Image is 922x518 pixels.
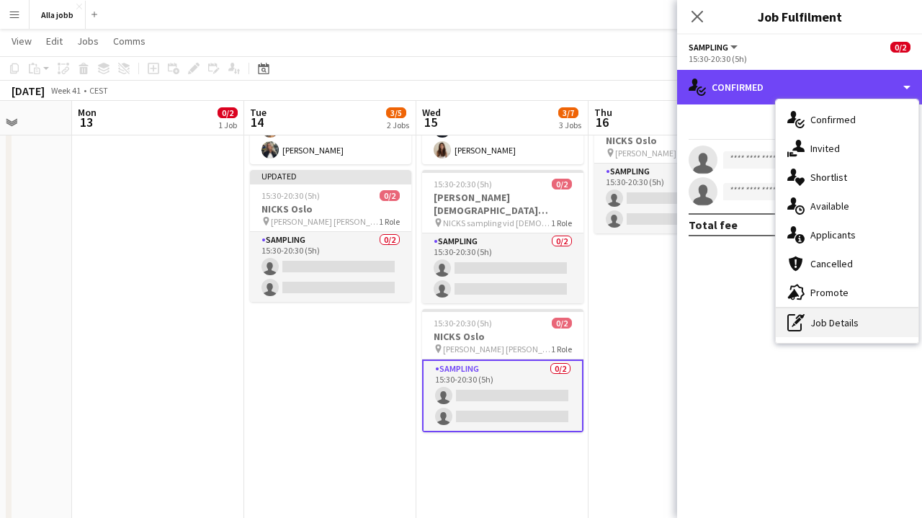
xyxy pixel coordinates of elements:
span: 15:30-20:30 (5h) [434,179,492,189]
a: Jobs [71,32,104,50]
span: Promote [810,286,849,299]
app-job-card: 15:30-20:30 (5h)0/2NICKS Oslo [PERSON_NAME] [PERSON_NAME] [GEOGRAPHIC_DATA]1 RoleSampling0/215:30... [594,113,756,233]
app-card-role: Sampling0/215:30-20:30 (5h) [422,233,583,303]
span: [PERSON_NAME] [PERSON_NAME] [GEOGRAPHIC_DATA] [443,344,551,354]
div: 3 Jobs [559,120,581,130]
span: Thu [594,106,612,119]
h3: NICKS Oslo [594,134,756,147]
span: 1 Role [551,344,572,354]
span: 0/2 [218,107,238,118]
span: 15:30-20:30 (5h) [261,190,320,201]
span: [PERSON_NAME] [PERSON_NAME] [GEOGRAPHIC_DATA] [271,216,379,227]
a: Comms [107,32,151,50]
span: Applicants [810,228,856,241]
span: 3/7 [558,107,578,118]
span: 1 Role [379,216,400,227]
button: Alla jobb [30,1,86,29]
div: CEST [89,85,108,96]
span: Confirmed [810,113,856,126]
app-job-card: 15:30-20:30 (5h)0/2NICKS Oslo [PERSON_NAME] [PERSON_NAME] [GEOGRAPHIC_DATA]1 RoleSampling0/215:30... [422,309,583,432]
span: Available [810,200,849,213]
span: Wed [422,106,441,119]
span: 1 Role [551,218,572,228]
span: 15:30-20:30 (5h) [434,318,492,329]
span: Tue [250,106,267,119]
span: 13 [76,114,97,130]
div: [DATE] [12,84,45,98]
h3: Job Fulfilment [677,7,922,26]
span: Invited [810,142,840,155]
span: 14 [248,114,267,130]
app-card-role: Sampling0/215:30-20:30 (5h) [422,360,583,432]
span: NICKS sampling vid [DEMOGRAPHIC_DATA][PERSON_NAME] Stockholm [443,218,551,228]
span: [PERSON_NAME] [PERSON_NAME] [GEOGRAPHIC_DATA] [615,148,723,158]
h3: NICKS Oslo [250,202,411,215]
span: Cancelled [810,257,853,270]
div: Updated [250,170,411,182]
div: 15:30-20:30 (5h) [689,53,910,64]
span: Jobs [77,35,99,48]
span: 15 [420,114,441,130]
span: Sampling [689,42,728,53]
h3: [PERSON_NAME] [DEMOGRAPHIC_DATA][PERSON_NAME] Stockholm [422,191,583,217]
span: Week 41 [48,85,84,96]
div: Job Details [776,308,918,337]
span: Mon [78,106,97,119]
span: 16 [592,114,612,130]
span: 0/2 [890,42,910,53]
div: Total fee [689,218,738,232]
span: Shortlist [810,171,847,184]
span: 3/5 [386,107,406,118]
app-card-role: Sampling0/215:30-20:30 (5h) [250,232,411,302]
span: Edit [46,35,63,48]
app-card-role: Sampling0/215:30-20:30 (5h) [594,164,756,233]
button: Sampling [689,42,740,53]
span: 0/2 [552,318,572,329]
a: View [6,32,37,50]
app-job-card: Updated15:30-20:30 (5h)0/2NICKS Oslo [PERSON_NAME] [PERSON_NAME] [GEOGRAPHIC_DATA]1 RoleSampling0... [250,170,411,302]
div: 1 Job [218,120,237,130]
div: 2 Jobs [387,120,409,130]
a: Edit [40,32,68,50]
div: Confirmed [677,70,922,104]
h3: NICKS Oslo [422,330,583,343]
span: Comms [113,35,146,48]
span: View [12,35,32,48]
app-job-card: 15:30-20:30 (5h)0/2[PERSON_NAME] [DEMOGRAPHIC_DATA][PERSON_NAME] Stockholm NICKS sampling vid [DE... [422,170,583,303]
span: 0/2 [380,190,400,201]
span: 0/2 [552,179,572,189]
